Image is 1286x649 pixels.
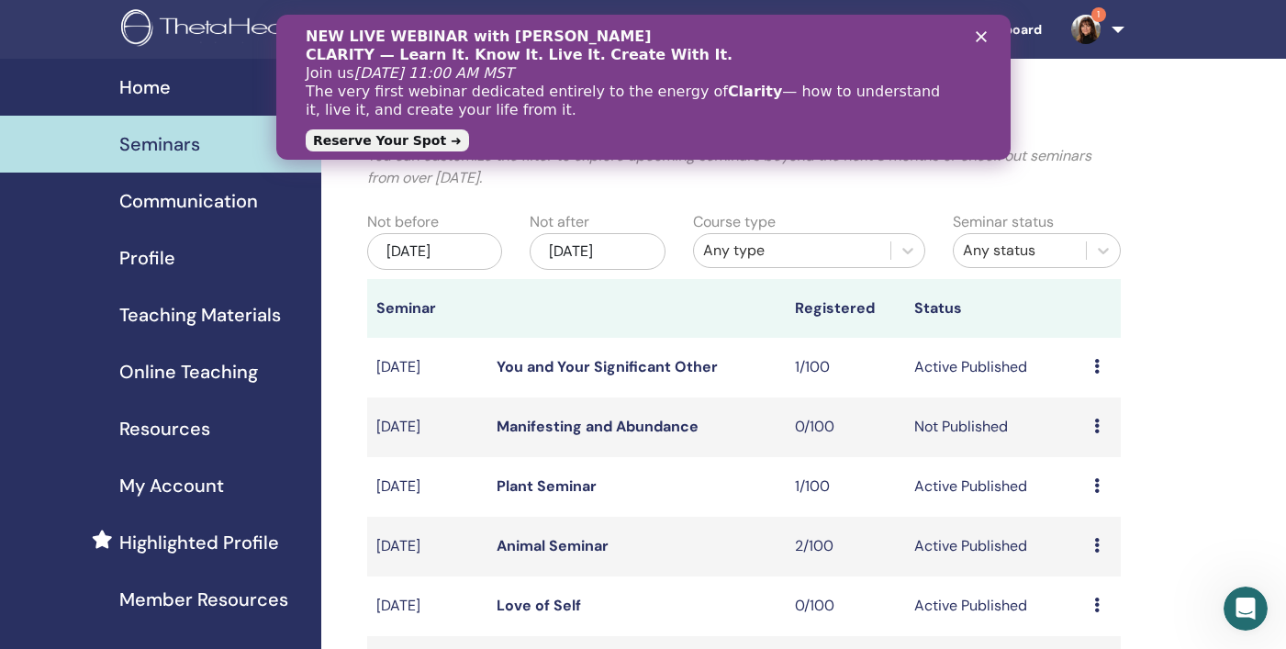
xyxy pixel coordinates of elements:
[367,338,486,397] td: [DATE]
[530,233,665,270] div: [DATE]
[953,211,1054,233] label: Seminar status
[786,279,905,338] th: Registered
[786,517,905,576] td: 2/100
[119,187,258,215] span: Communication
[693,211,776,233] label: Course type
[786,576,905,636] td: 0/100
[119,244,175,272] span: Profile
[367,279,486,338] th: Seminar
[119,415,210,442] span: Resources
[963,240,1077,262] div: Any status
[1091,7,1106,22] span: 1
[905,338,1084,397] td: Active Published
[497,357,718,376] a: You and Your Significant Other
[905,576,1084,636] td: Active Published
[121,9,341,50] img: logo.png
[1224,587,1268,631] iframe: Intercom live chat
[119,73,171,101] span: Home
[119,529,279,556] span: Highlighted Profile
[119,586,288,613] span: Member Resources
[905,397,1084,457] td: Not Published
[367,145,1121,189] p: You can customize the filter to explore upcoming seminars beyond the next 3 months or check out s...
[276,15,1011,160] iframe: Intercom live chat banner
[876,13,1057,47] a: Student Dashboard
[119,358,258,386] span: Online Teaching
[1071,15,1101,44] img: default.jpg
[497,536,609,555] a: Animal Seminar
[905,517,1084,576] td: Active Published
[367,233,502,270] div: [DATE]
[119,472,224,499] span: My Account
[703,240,882,262] div: Any type
[119,130,200,158] span: Seminars
[367,457,486,517] td: [DATE]
[367,397,486,457] td: [DATE]
[786,397,905,457] td: 0/100
[530,211,589,233] label: Not after
[786,338,905,397] td: 1/100
[905,457,1084,517] td: Active Published
[29,115,193,137] a: Reserve Your Spot ➜
[786,457,905,517] td: 1/100
[699,17,718,28] div: Close
[367,576,486,636] td: [DATE]
[905,279,1084,338] th: Status
[367,517,486,576] td: [DATE]
[367,211,439,233] label: Not before
[497,417,699,436] a: Manifesting and Abundance
[497,476,597,496] a: Plant Seminar
[452,68,506,85] b: Clarity
[119,301,281,329] span: Teaching Materials
[497,596,581,615] a: Love of Self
